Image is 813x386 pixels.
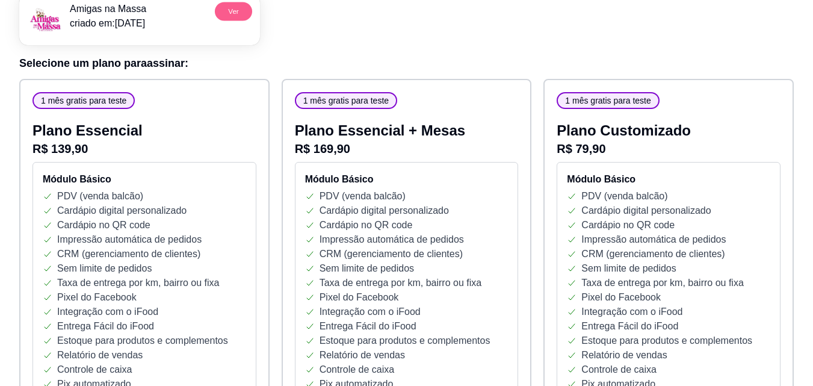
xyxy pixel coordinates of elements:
[560,95,655,107] span: 1 mês gratis para teste
[320,204,449,218] p: Cardápio digital personalizado
[557,121,781,140] p: Plano Customizado
[581,261,676,276] p: Sem limite de pedidos
[581,189,667,204] p: PDV (venda balcão)
[320,247,463,261] p: CRM (gerenciamento de clientes)
[57,305,158,319] p: Integração com o iFood
[320,305,421,319] p: Integração com o iFood
[57,363,132,377] p: Controle de caixa
[57,261,152,276] p: Sem limite de pedidos
[320,319,416,334] p: Entrega Fácil do iFood
[298,95,394,107] span: 1 mês gratis para teste
[19,55,794,72] h3: Selecione um plano para assinar :
[581,319,678,334] p: Entrega Fácil do iFood
[557,140,781,157] p: R$ 79,90
[57,348,143,363] p: Relatório de vendas
[320,363,395,377] p: Controle de caixa
[320,261,414,276] p: Sem limite de pedidos
[57,232,202,247] p: Impressão automática de pedidos
[57,218,150,232] p: Cardápio no QR code
[70,2,146,16] p: Amigas na Massa
[215,2,252,20] button: Ver
[581,305,682,319] p: Integração com o iFood
[320,348,405,363] p: Relatório de vendas
[320,232,464,247] p: Impressão automática de pedidos
[36,95,131,107] span: 1 mês gratis para teste
[581,276,743,290] p: Taxa de entrega por km, bairro ou fixa
[320,290,399,305] p: Pixel do Facebook
[57,334,228,348] p: Estoque para produtos e complementos
[57,319,154,334] p: Entrega Fácil do iFood
[32,140,256,157] p: R$ 139,90
[320,189,406,204] p: PDV (venda balcão)
[57,276,219,290] p: Taxa de entrega por km, bairro ou fixa
[26,2,63,38] img: menu logo
[295,140,519,157] p: R$ 169,90
[581,218,675,232] p: Cardápio no QR code
[320,334,490,348] p: Estoque para produtos e complementos
[581,363,657,377] p: Controle de caixa
[581,247,725,261] p: CRM (gerenciamento de clientes)
[581,334,752,348] p: Estoque para produtos e complementos
[320,276,481,290] p: Taxa de entrega por km, bairro ou fixa
[43,172,246,187] h4: Módulo Básico
[320,218,413,232] p: Cardápio no QR code
[57,290,137,305] p: Pixel do Facebook
[581,232,726,247] p: Impressão automática de pedidos
[581,204,711,218] p: Cardápio digital personalizado
[567,172,770,187] h4: Módulo Básico
[70,16,146,31] p: criado em: [DATE]
[57,247,200,261] p: CRM (gerenciamento de clientes)
[581,290,661,305] p: Pixel do Facebook
[305,172,509,187] h4: Módulo Básico
[57,204,187,218] p: Cardápio digital personalizado
[295,121,519,140] p: Plano Essencial + Mesas
[32,121,256,140] p: Plano Essencial
[581,348,667,363] p: Relatório de vendas
[57,189,143,204] p: PDV (venda balcão)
